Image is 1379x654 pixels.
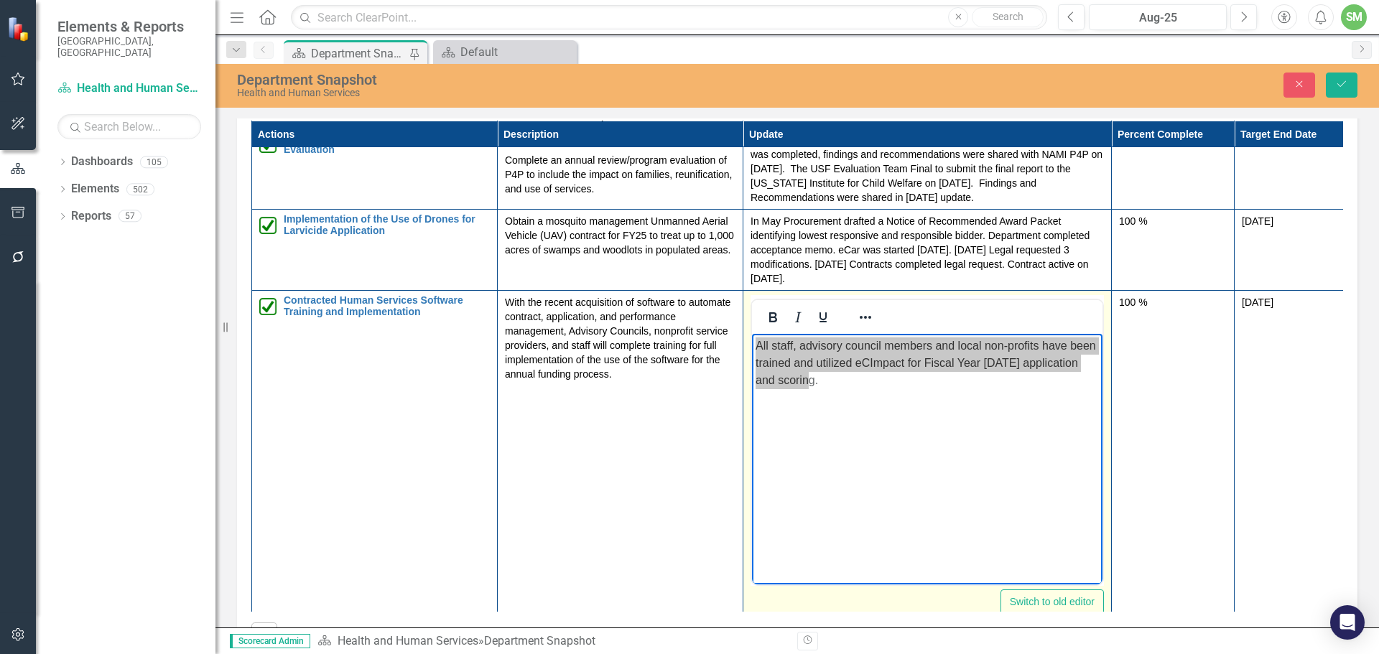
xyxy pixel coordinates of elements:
[1341,4,1367,30] button: SM
[317,633,786,650] div: »
[57,18,201,35] span: Elements & Reports
[284,214,490,236] a: Implementation of the Use of Drones for Larvicide Application
[291,5,1047,30] input: Search ClearPoint...
[237,88,865,98] div: Health and Human Services
[505,214,735,257] p: Obtain a mosquito management Unmanned Aerial Vehicle (UAV) contract for FY25 to treat up to 1,000...
[460,43,573,61] div: Default
[1119,295,1227,309] div: 100 %
[853,307,878,327] button: Reveal or hide additional toolbar items
[259,217,277,234] img: Completed
[505,295,735,381] p: With the recent acquisition of software to automate contract, application, and performance manage...
[1119,214,1227,228] div: 100 %
[1242,296,1273,308] span: [DATE]
[230,634,310,648] span: Scorecard Admin
[237,72,865,88] div: Department Snapshot
[1242,215,1273,227] span: [DATE]
[811,307,835,327] button: Underline
[484,634,595,648] div: Department Snapshot
[71,154,133,170] a: Dashboards
[761,307,785,327] button: Bold
[140,156,168,168] div: 105
[57,80,201,97] a: Health and Human Services
[1000,589,1104,615] button: Switch to old editor
[752,334,1102,584] iframe: Rich Text Area
[751,214,1104,286] p: In May Procurement drafted a Notice of Recommended Award Packet identifying lowest responsive and...
[259,298,277,315] img: Completed
[71,181,119,197] a: Elements
[786,307,810,327] button: Italic
[1089,4,1227,30] button: Aug-25
[57,35,201,59] small: [GEOGRAPHIC_DATA], [GEOGRAPHIC_DATA]
[71,208,111,225] a: Reports
[1094,9,1222,27] div: Aug-25
[993,11,1023,22] span: Search
[284,295,490,317] a: Contracted Human Services Software Training and Implementation
[972,7,1044,27] button: Search
[126,183,154,195] div: 502
[751,133,1104,205] p: Program Evaluation began in [DATE]. In [DATE], Secondary Data Analysis was completed, findings an...
[505,150,735,196] p: Complete an annual review/program evaluation of P4P to include the impact on families, reunificat...
[6,16,33,42] img: ClearPoint Strategy
[311,45,406,62] div: Department Snapshot
[57,114,201,139] input: Search Below...
[1330,605,1365,640] div: Open Intercom Messenger
[338,634,478,648] a: Health and Human Services
[119,210,141,223] div: 57
[437,43,573,61] a: Default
